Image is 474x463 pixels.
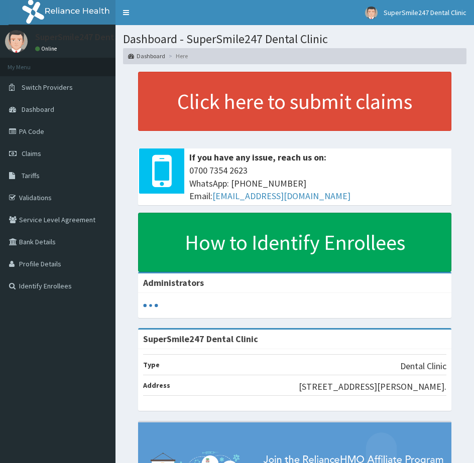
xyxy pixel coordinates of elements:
span: Dashboard [22,105,54,114]
a: [EMAIL_ADDRESS][DOMAIN_NAME] [212,190,350,202]
span: Claims [22,149,41,158]
b: If you have any issue, reach us on: [189,151,326,163]
a: How to Identify Enrollees [138,213,451,272]
b: Address [143,381,170,390]
p: Dental Clinic [400,360,446,373]
p: [STREET_ADDRESS][PERSON_NAME]. [299,380,446,393]
a: Dashboard [128,52,165,60]
span: SuperSmile247 Dental Clinic [384,8,466,17]
h1: Dashboard - SuperSmile247 Dental Clinic [123,33,466,46]
span: Tariffs [22,171,40,180]
a: Online [35,45,59,52]
span: Switch Providers [22,83,73,92]
strong: SuperSmile247 Dental Clinic [143,333,258,345]
a: Click here to submit claims [138,72,451,131]
li: Here [166,52,188,60]
span: 0700 7354 2623 WhatsApp: [PHONE_NUMBER] Email: [189,164,446,203]
img: User Image [5,30,28,53]
b: Type [143,360,160,369]
img: User Image [365,7,378,19]
p: SuperSmile247 Dental Clinic [35,33,145,42]
svg: audio-loading [143,298,158,313]
b: Administrators [143,277,204,288]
